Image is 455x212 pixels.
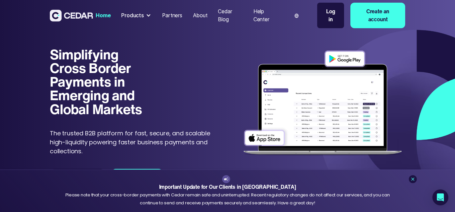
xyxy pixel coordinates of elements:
[50,169,106,190] a: Speak to Sales
[251,4,283,27] a: Help Center
[432,189,448,205] div: Open Intercom Messenger
[111,169,164,190] a: Get started
[240,47,405,160] img: Dashboard of transactions
[190,8,210,23] a: About
[96,12,111,20] div: Home
[253,8,280,24] div: Help Center
[50,129,214,156] p: The trusted B2B platform for fast, secure, and scalable high-liquidity powering faster business p...
[218,8,243,24] div: Cedar Blog
[324,8,337,24] div: Log in
[350,3,405,29] a: Create an account
[193,12,208,20] div: About
[317,3,344,29] a: Log in
[162,12,182,20] div: Partners
[295,14,299,18] img: world icon
[215,4,245,27] a: Cedar Blog
[93,8,113,23] a: Home
[159,8,185,23] a: Partners
[119,9,154,22] div: Products
[121,12,144,20] div: Products
[50,47,148,116] h1: Simplifying Cross Border Payments in Emerging and Global Markets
